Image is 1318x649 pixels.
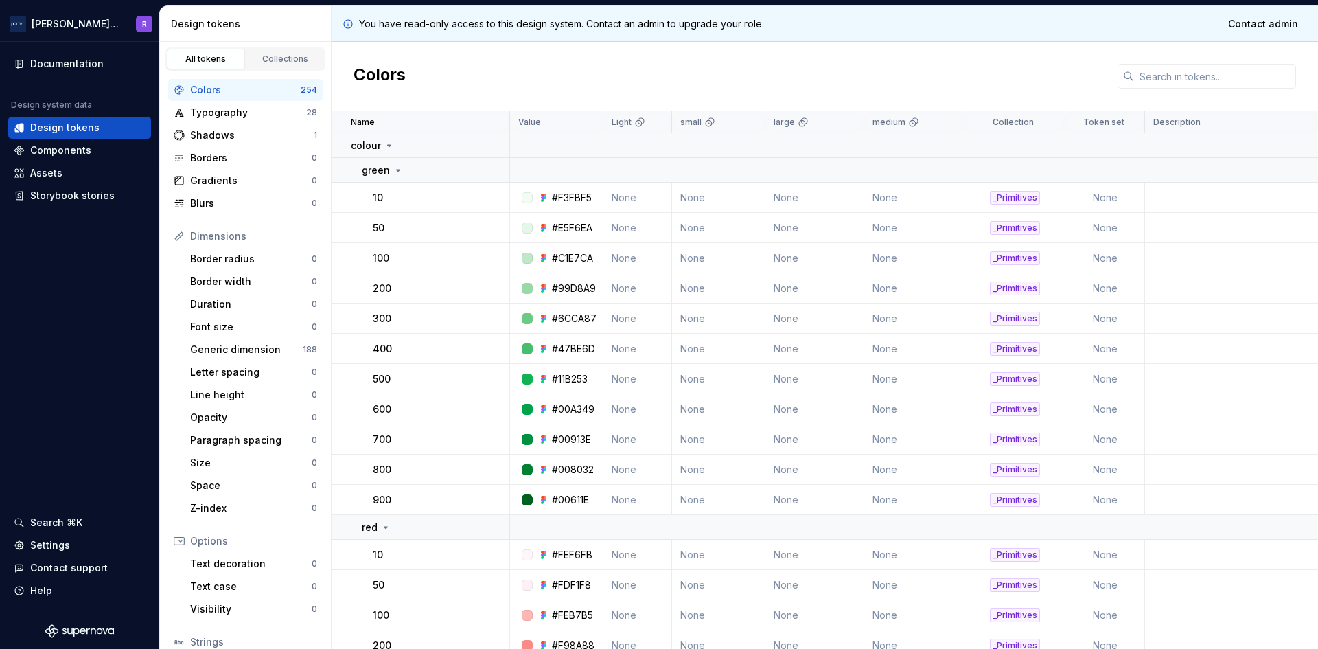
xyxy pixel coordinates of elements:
[1153,117,1201,128] p: Description
[373,433,391,446] p: 700
[185,361,323,383] a: Letter spacing0
[312,152,317,163] div: 0
[552,282,596,295] div: #99D8A9
[765,485,864,515] td: None
[168,170,323,192] a: Gradients0
[314,130,317,141] div: 1
[603,600,672,630] td: None
[11,100,92,111] div: Design system data
[312,480,317,491] div: 0
[185,553,323,575] a: Text decoration0
[872,117,905,128] p: medium
[990,251,1040,265] div: _Primitives
[990,312,1040,326] div: _Primitives
[190,252,312,266] div: Border radius
[864,364,964,394] td: None
[312,175,317,186] div: 0
[765,273,864,304] td: None
[373,463,391,477] p: 800
[312,389,317,400] div: 0
[373,402,391,416] p: 600
[552,251,593,265] div: #C1E7CA
[552,372,588,386] div: #11B253
[190,174,312,187] div: Gradients
[1065,364,1145,394] td: None
[990,548,1040,562] div: _Primitives
[1065,213,1145,243] td: None
[312,457,317,468] div: 0
[373,282,391,295] p: 200
[185,452,323,474] a: Size0
[312,253,317,264] div: 0
[185,271,323,293] a: Border width0
[864,540,964,570] td: None
[518,117,541,128] p: Value
[552,221,592,235] div: #E5F6EA
[351,139,381,152] p: colour
[864,570,964,600] td: None
[774,117,795,128] p: large
[1065,273,1145,304] td: None
[168,79,323,101] a: Colors254
[672,600,765,630] td: None
[168,124,323,146] a: Shadows1
[168,102,323,124] a: Typography28
[672,424,765,455] td: None
[312,412,317,423] div: 0
[3,9,157,38] button: [PERSON_NAME] AirlinesR
[765,570,864,600] td: None
[373,312,391,326] p: 300
[552,342,595,356] div: #47BE6D
[864,183,964,213] td: None
[190,83,301,97] div: Colors
[612,117,632,128] p: Light
[190,106,306,119] div: Typography
[1065,424,1145,455] td: None
[990,342,1040,356] div: _Primitives
[8,162,151,184] a: Assets
[552,548,592,562] div: #FEF6FB
[864,600,964,630] td: None
[190,479,312,492] div: Space
[190,365,312,379] div: Letter spacing
[765,600,864,630] td: None
[185,339,323,361] a: Generic dimension188
[765,213,864,243] td: None
[373,191,383,205] p: 10
[30,57,104,71] div: Documentation
[552,608,593,622] div: #FEB7B5
[765,364,864,394] td: None
[1219,12,1307,36] a: Contact admin
[8,557,151,579] button: Contact support
[30,189,115,203] div: Storybook stories
[765,394,864,424] td: None
[190,388,312,402] div: Line height
[672,334,765,364] td: None
[990,493,1040,507] div: _Primitives
[765,424,864,455] td: None
[142,19,147,30] div: R
[312,503,317,514] div: 0
[190,557,312,571] div: Text decoration
[552,312,597,326] div: #6CCA87
[171,17,325,31] div: Design tokens
[190,635,317,649] div: Strings
[864,213,964,243] td: None
[603,540,672,570] td: None
[990,191,1040,205] div: _Primitives
[672,273,765,304] td: None
[990,463,1040,477] div: _Primitives
[312,435,317,446] div: 0
[990,221,1040,235] div: _Primitives
[190,151,312,165] div: Borders
[672,570,765,600] td: None
[312,367,317,378] div: 0
[1065,183,1145,213] td: None
[603,304,672,334] td: None
[672,243,765,273] td: None
[185,384,323,406] a: Line height0
[1065,485,1145,515] td: None
[185,407,323,429] a: Opacity0
[672,364,765,394] td: None
[312,558,317,569] div: 0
